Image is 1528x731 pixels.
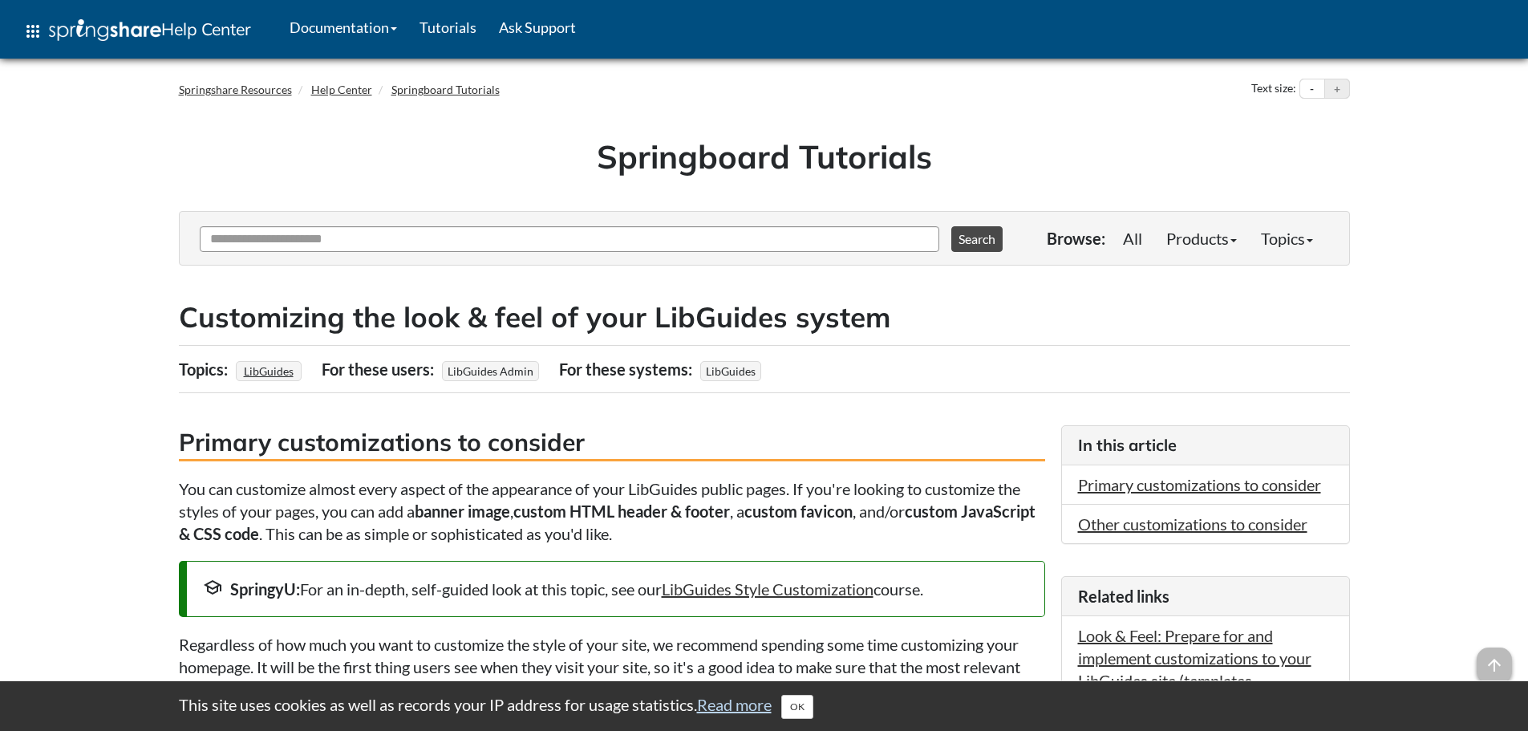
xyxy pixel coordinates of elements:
[241,359,296,383] a: LibGuides
[662,579,873,599] a: LibGuides Style Customization
[1300,79,1324,99] button: Decrease text size
[1477,648,1512,683] span: arrow_upward
[179,354,232,384] div: Topics:
[781,695,813,719] button: Close
[179,425,1045,461] h3: Primary customizations to consider
[191,134,1338,179] h1: Springboard Tutorials
[163,693,1366,719] div: This site uses cookies as well as records your IP address for usage statistics.
[1047,227,1105,250] p: Browse:
[278,7,408,47] a: Documentation
[1249,222,1325,254] a: Topics
[179,477,1045,545] p: You can customize almost every aspect of the appearance of your LibGuides public pages. If you're...
[1248,79,1299,99] div: Text size:
[179,83,292,96] a: Springshare Resources
[1111,222,1154,254] a: All
[203,578,222,597] span: school
[488,7,587,47] a: Ask Support
[1477,649,1512,668] a: arrow_upward
[1078,626,1311,713] a: Look & Feel: Prepare for and implement customizations to your LibGuides site (templates, homepage...
[442,361,539,381] span: LibGuides Admin
[179,298,1350,337] h2: Customizing the look & feel of your LibGuides system
[230,579,300,599] strong: SpringyU:
[179,633,1045,701] p: Regardless of how much you want to customize the style of your site, we recommend spending some t...
[1078,514,1307,534] a: Other customizations to consider
[951,226,1003,252] button: Search
[700,361,761,381] span: LibGuides
[513,502,730,521] strong: custom HTML header & footer
[744,502,853,521] strong: custom favicon
[23,22,43,41] span: apps
[49,19,161,41] img: Springshare
[12,7,262,55] a: apps Help Center
[408,7,488,47] a: Tutorials
[1078,587,1169,606] span: Related links
[203,578,1028,600] div: For an in-depth, self-guided look at this topic, see our course.
[697,695,772,714] a: Read more
[1154,222,1249,254] a: Products
[415,502,510,521] strong: banner image
[311,83,372,96] a: Help Center
[161,18,251,39] span: Help Center
[391,83,500,96] a: Springboard Tutorials
[1078,434,1333,457] h3: In this article
[559,354,696,384] div: For these systems:
[1325,79,1349,99] button: Increase text size
[1078,475,1321,494] a: Primary customizations to consider
[322,354,438,384] div: For these users:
